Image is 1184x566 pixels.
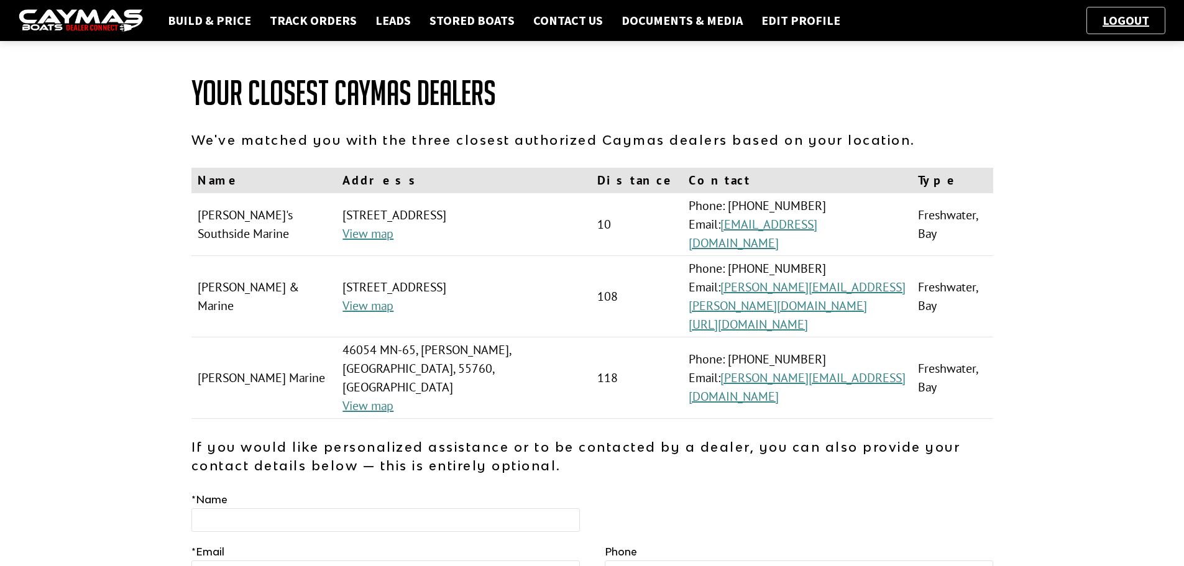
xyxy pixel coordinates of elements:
td: [PERSON_NAME] Marine [191,337,337,419]
td: 108 [591,256,682,337]
th: Distance [591,168,682,193]
td: 118 [591,337,682,419]
p: If you would like personalized assistance or to be contacted by a dealer, you can also provide yo... [191,437,993,475]
td: Freshwater, Bay [912,256,993,337]
td: Freshwater, Bay [912,193,993,256]
td: [PERSON_NAME] & Marine [191,256,337,337]
td: [STREET_ADDRESS] [336,193,591,256]
a: [PERSON_NAME][EMAIL_ADDRESS][DOMAIN_NAME] [689,370,906,404]
td: Freshwater, Bay [912,337,993,419]
a: Logout [1096,12,1155,28]
a: [EMAIL_ADDRESS][DOMAIN_NAME] [689,216,817,251]
td: 10 [591,193,682,256]
label: Phone [605,544,637,559]
a: Leads [369,12,417,29]
label: Name [191,492,227,507]
td: Phone: [PHONE_NUMBER] Email: [682,193,912,256]
td: Phone: [PHONE_NUMBER] Email: [682,337,912,419]
img: caymas-dealer-connect-2ed40d3bc7270c1d8d7ffb4b79bf05adc795679939227970def78ec6f6c03838.gif [19,9,143,32]
a: Contact Us [527,12,609,29]
a: Build & Price [162,12,257,29]
th: Address [336,168,591,193]
th: Name [191,168,337,193]
p: We've matched you with the three closest authorized Caymas dealers based on your location. [191,130,993,149]
a: View map [342,226,393,242]
a: Stored Boats [423,12,521,29]
a: Track Orders [264,12,363,29]
td: Phone: [PHONE_NUMBER] Email: [682,256,912,337]
th: Type [912,168,993,193]
a: Documents & Media [615,12,749,29]
label: Email [191,544,224,559]
td: [PERSON_NAME]'s Southside Marine [191,193,337,256]
a: View map [342,298,393,314]
td: 46054 MN-65, [PERSON_NAME], [GEOGRAPHIC_DATA], 55760, [GEOGRAPHIC_DATA] [336,337,591,419]
a: [URL][DOMAIN_NAME] [689,316,808,332]
td: [STREET_ADDRESS] [336,256,591,337]
a: View map [342,398,393,414]
th: Contact [682,168,912,193]
a: [PERSON_NAME][EMAIL_ADDRESS][PERSON_NAME][DOMAIN_NAME] [689,279,906,314]
a: Edit Profile [755,12,847,29]
h1: Your Closest Caymas Dealers [191,75,993,112]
